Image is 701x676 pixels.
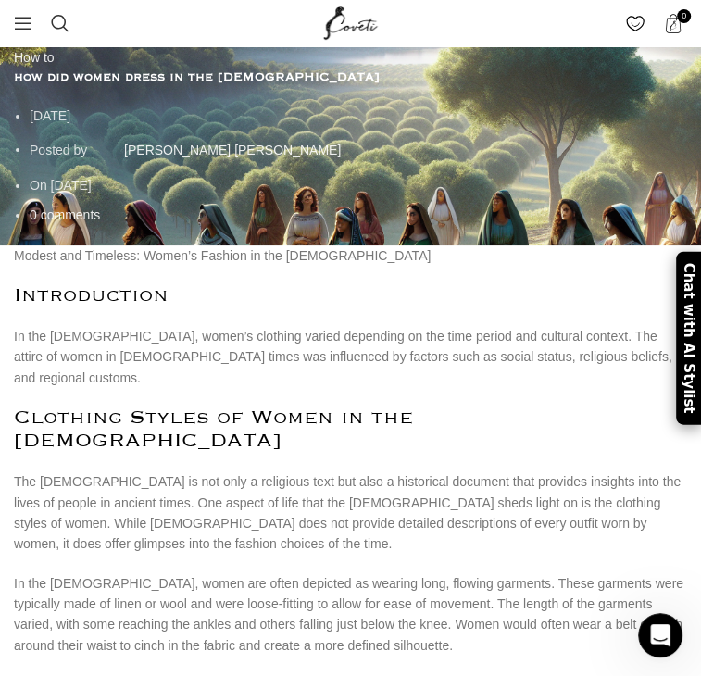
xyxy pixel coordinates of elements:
iframe: Intercom live chat [638,613,682,657]
span: Posted by [30,142,87,156]
time: [DATE] [30,108,70,123]
a: [PERSON_NAME] [PERSON_NAME] [124,142,341,156]
h2: Introduction [14,284,687,307]
a: 0 comments [30,207,100,222]
h2: Clothing Styles of Women in the [DEMOGRAPHIC_DATA] [14,407,687,453]
a: Open mobile menu [5,5,42,42]
li: On [DATE] [30,175,687,195]
a: 0 [654,5,692,42]
p: Modest and Timeless: Women’s Fashion in the [DEMOGRAPHIC_DATA] [14,245,687,266]
div: My Wishlist [616,5,654,42]
a: Search [42,5,79,42]
a: Site logo [319,15,382,30]
h1: how did women dress in the [DEMOGRAPHIC_DATA] [14,68,687,87]
p: In the [DEMOGRAPHIC_DATA], women’s clothing varied depending on the time period and cultural cont... [14,326,687,388]
img: author-avatar [91,136,120,166]
a: How to [14,50,55,65]
p: The [DEMOGRAPHIC_DATA] is not only a religious text but also a historical document that provides ... [14,471,687,555]
span: comments [41,207,101,222]
span: 0 [30,207,37,222]
span: 0 [677,9,691,23]
p: In the [DEMOGRAPHIC_DATA], women are often depicted as wearing long, flowing garments. These garm... [14,573,687,657]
